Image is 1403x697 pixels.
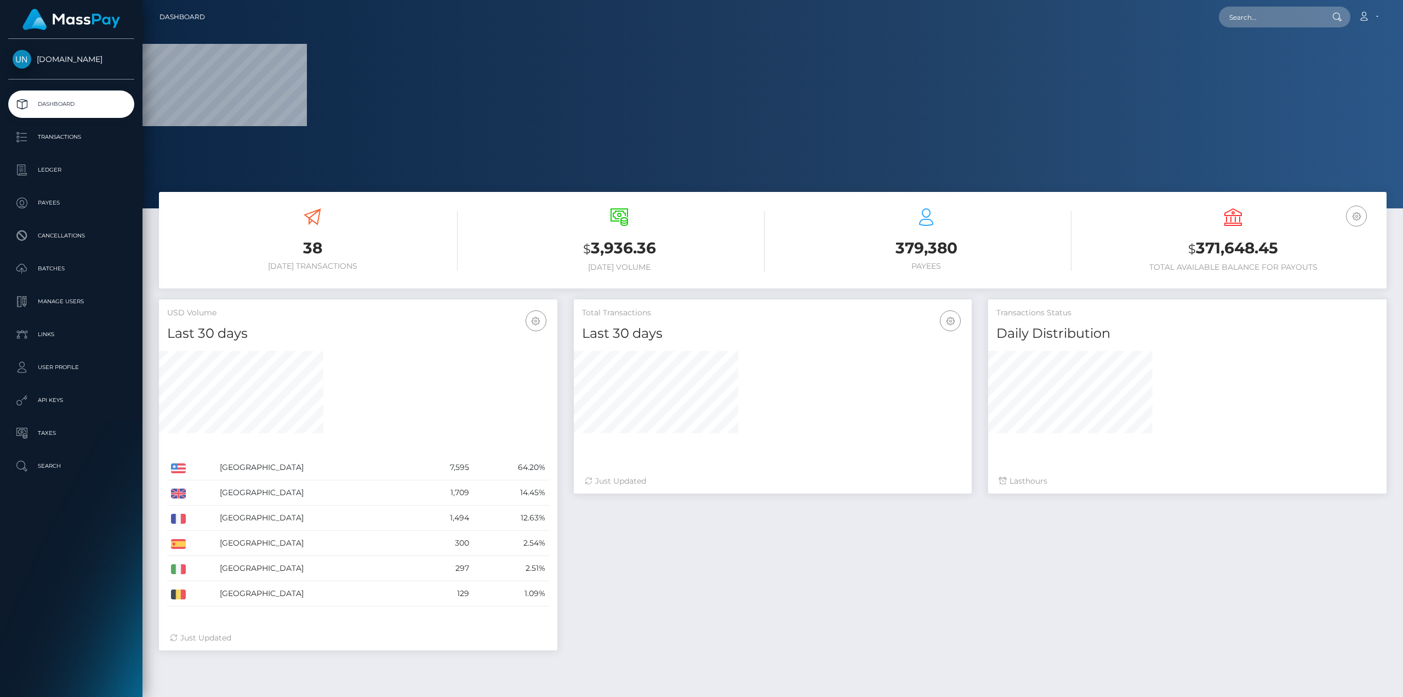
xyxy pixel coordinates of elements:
[582,324,964,343] h4: Last 30 days
[167,324,549,343] h4: Last 30 days
[414,506,472,531] td: 1,494
[13,50,31,69] img: Unlockt.me
[8,387,134,414] a: API Keys
[216,455,414,480] td: [GEOGRAPHIC_DATA]
[13,293,130,310] p: Manage Users
[216,531,414,556] td: [GEOGRAPHIC_DATA]
[8,255,134,282] a: Batches
[8,321,134,348] a: Links
[1219,7,1322,27] input: Search...
[171,564,186,574] img: IT.png
[473,581,549,607] td: 1.09%
[167,237,458,259] h3: 38
[13,195,130,211] p: Payees
[8,54,134,64] span: [DOMAIN_NAME]
[216,480,414,506] td: [GEOGRAPHIC_DATA]
[8,222,134,250] a: Cancellations
[473,455,549,480] td: 64.20%
[8,354,134,381] a: User Profile
[13,326,130,343] p: Links
[216,556,414,581] td: [GEOGRAPHIC_DATA]
[473,531,549,556] td: 2.54%
[996,308,1378,319] h5: Transactions Status
[167,308,549,319] h5: USD Volume
[781,237,1071,259] h3: 379,380
[999,475,1376,487] div: Last hours
[171,539,186,549] img: ES.png
[474,237,765,260] h3: 3,936.36
[8,452,134,480] a: Search
[13,359,130,376] p: User Profile
[781,262,1071,271] h6: Payees
[22,9,120,30] img: MassPay Logo
[8,420,134,447] a: Taxes
[13,458,130,474] p: Search
[171,463,186,473] img: US.png
[13,392,130,409] p: API Keys
[414,581,472,607] td: 129
[8,123,134,151] a: Transactions
[13,96,130,112] p: Dashboard
[8,189,134,217] a: Payees
[585,475,961,487] div: Just Updated
[473,556,549,581] td: 2.51%
[216,506,414,531] td: [GEOGRAPHIC_DATA]
[159,5,205,29] a: Dashboard
[13,425,130,441] p: Taxes
[171,590,186,599] img: BE.png
[8,156,134,184] a: Ledger
[1188,241,1196,257] small: $
[8,288,134,315] a: Manage Users
[414,455,472,480] td: 7,595
[414,531,472,556] td: 300
[583,241,591,257] small: $
[170,632,546,644] div: Just Updated
[473,506,549,531] td: 12.63%
[171,489,186,498] img: GB.png
[414,480,472,506] td: 1,709
[167,262,458,271] h6: [DATE] Transactions
[414,556,472,581] td: 297
[473,480,549,506] td: 14.45%
[1088,263,1378,272] h6: Total Available Balance for Payouts
[13,228,130,244] p: Cancellations
[13,129,130,145] p: Transactions
[13,162,130,178] p: Ledger
[1088,237,1378,260] h3: 371,648.45
[171,514,186,524] img: FR.png
[996,324,1378,343] h4: Daily Distribution
[216,581,414,607] td: [GEOGRAPHIC_DATA]
[8,90,134,118] a: Dashboard
[13,260,130,277] p: Batches
[474,263,765,272] h6: [DATE] Volume
[582,308,964,319] h5: Total Transactions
